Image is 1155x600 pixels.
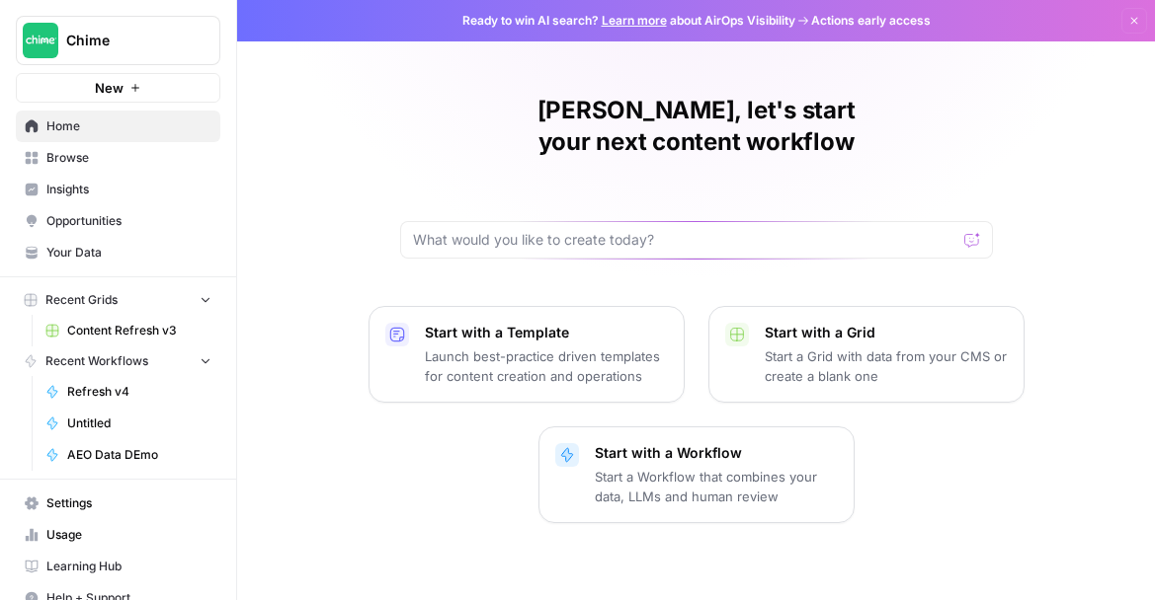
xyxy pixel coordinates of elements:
[413,230,956,250] input: What would you like to create today?
[46,494,211,512] span: Settings
[400,95,993,158] h1: [PERSON_NAME], let's start your next content workflow
[16,205,220,237] a: Opportunities
[602,13,667,28] a: Learn more
[67,446,211,464] span: AEO Data DEmo
[67,383,211,401] span: Refresh v4
[765,323,1008,342] p: Start with a Grid
[66,31,186,50] span: Chime
[46,244,211,262] span: Your Data
[595,467,838,506] p: Start a Workflow that combines your data, LLMs and human review
[708,306,1025,403] button: Start with a GridStart a Grid with data from your CMS or create a blank one
[16,285,220,315] button: Recent Grids
[16,237,220,268] a: Your Data
[37,376,220,408] a: Refresh v4
[16,346,220,376] button: Recent Workflows
[23,23,58,58] img: Chime Logo
[16,111,220,142] a: Home
[425,323,668,342] p: Start with a Template
[369,306,685,403] button: Start with a TemplateLaunch best-practice driven templates for content creation and operations
[45,352,148,370] span: Recent Workflows
[765,346,1008,386] p: Start a Grid with data from your CMS or create a blank one
[45,291,118,309] span: Recent Grids
[37,439,220,471] a: AEO Data DEmo
[46,181,211,198] span: Insights
[425,346,668,386] p: Launch best-practice driven templates for content creation and operations
[462,12,795,30] span: Ready to win AI search? about AirOps Visibility
[16,174,220,205] a: Insights
[16,16,220,65] button: Workspace: Chime
[16,487,220,519] a: Settings
[67,322,211,339] span: Content Refresh v3
[16,519,220,551] a: Usage
[46,526,211,544] span: Usage
[811,12,931,30] span: Actions early access
[46,558,211,575] span: Learning Hub
[16,73,220,103] button: New
[595,443,838,463] p: Start with a Workflow
[46,149,211,167] span: Browse
[16,142,220,174] a: Browse
[37,408,220,439] a: Untitled
[95,78,124,98] span: New
[46,212,211,230] span: Opportunities
[46,117,211,135] span: Home
[67,414,211,432] span: Untitled
[538,426,855,523] button: Start with a WorkflowStart a Workflow that combines your data, LLMs and human review
[16,551,220,582] a: Learning Hub
[37,315,220,346] a: Content Refresh v3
